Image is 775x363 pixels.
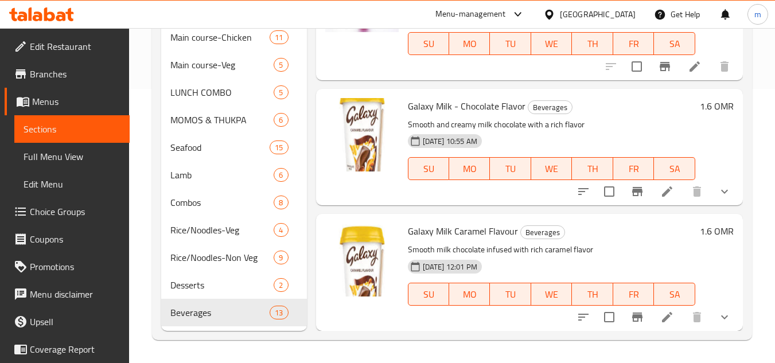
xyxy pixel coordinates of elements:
button: TH [572,157,613,180]
span: SA [659,36,691,52]
button: show more [711,303,738,331]
span: 4 [274,225,287,236]
span: Sections [24,122,120,136]
div: Seafood15 [161,134,306,161]
button: MO [449,283,490,306]
h6: 1.6 OMR [700,223,734,239]
span: Menu disclaimer [30,287,120,301]
div: Beverages13 [161,299,306,326]
span: MO [454,161,486,177]
div: items [274,196,288,209]
button: sort-choices [570,303,597,331]
span: Beverages [528,101,572,114]
span: Beverages [170,306,270,319]
a: Promotions [5,253,130,280]
span: TH [577,161,609,177]
span: Select to update [597,179,621,204]
button: FR [613,32,655,55]
div: items [274,278,288,292]
span: FR [618,161,650,177]
span: Coverage Report [30,342,120,356]
div: Desserts2 [161,271,306,299]
a: Edit Menu [14,170,130,198]
a: Upsell [5,308,130,335]
span: TU [494,36,527,52]
svg: Show Choices [718,185,731,198]
button: show more [711,178,738,205]
div: LUNCH COMBO5 [161,79,306,106]
a: Edit menu item [660,185,674,198]
span: TU [494,161,527,177]
span: 6 [274,170,287,181]
a: Full Menu View [14,143,130,170]
span: SU [413,286,445,303]
button: SU [408,157,449,180]
span: 15 [270,142,287,153]
a: Branches [5,60,130,88]
button: WE [531,157,573,180]
span: LUNCH COMBO [170,85,274,99]
span: MO [454,286,486,303]
button: delete [683,178,711,205]
div: Lamb6 [161,161,306,189]
span: Select to update [597,305,621,329]
span: WE [536,161,568,177]
span: SA [659,286,691,303]
button: MO [449,32,490,55]
span: Edit Menu [24,177,120,191]
button: SU [408,283,449,306]
span: Choice Groups [30,205,120,218]
div: Menu-management [435,7,506,21]
span: 5 [274,60,287,71]
span: Main course-Chicken [170,30,270,44]
button: TU [490,157,531,180]
button: delete [711,53,738,80]
button: delete [683,303,711,331]
button: FR [613,283,655,306]
button: TU [490,283,531,306]
span: 2 [274,280,287,291]
span: WE [536,286,568,303]
img: Galaxy Milk Caramel Flavour [325,223,399,296]
button: SA [654,283,695,306]
span: 6 [274,115,287,126]
span: TH [577,286,609,303]
svg: Show Choices [718,310,731,324]
button: TH [572,283,613,306]
span: Main course-Veg [170,58,274,72]
a: Sections [14,115,130,143]
div: items [274,223,288,237]
span: SA [659,161,691,177]
div: items [274,251,288,264]
span: Lamb [170,168,274,182]
span: Promotions [30,260,120,274]
button: SU [408,32,449,55]
div: Combos8 [161,189,306,216]
div: Main course-Veg5 [161,51,306,79]
div: MOMOS & THUKPA [170,113,274,127]
span: Rice/Noodles-Veg [170,223,274,237]
span: m [754,8,761,21]
span: Desserts [170,278,274,292]
button: WE [531,32,573,55]
div: Beverages [520,225,565,239]
span: Edit Restaurant [30,40,120,53]
div: Main course-Chicken11 [161,24,306,51]
div: items [274,85,288,99]
a: Menu disclaimer [5,280,130,308]
span: Combos [170,196,274,209]
span: Galaxy Milk - Chocolate Flavor [408,97,525,115]
button: WE [531,283,573,306]
a: Menus [5,88,130,115]
span: WE [536,36,568,52]
span: 8 [274,197,287,208]
img: Galaxy Milk - Chocolate Flavor [325,98,399,171]
button: sort-choices [570,178,597,205]
button: Branch-specific-item [651,53,679,80]
span: Select to update [625,54,649,79]
span: Beverages [521,226,564,239]
a: Edit menu item [660,310,674,324]
span: Menus [32,95,120,108]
